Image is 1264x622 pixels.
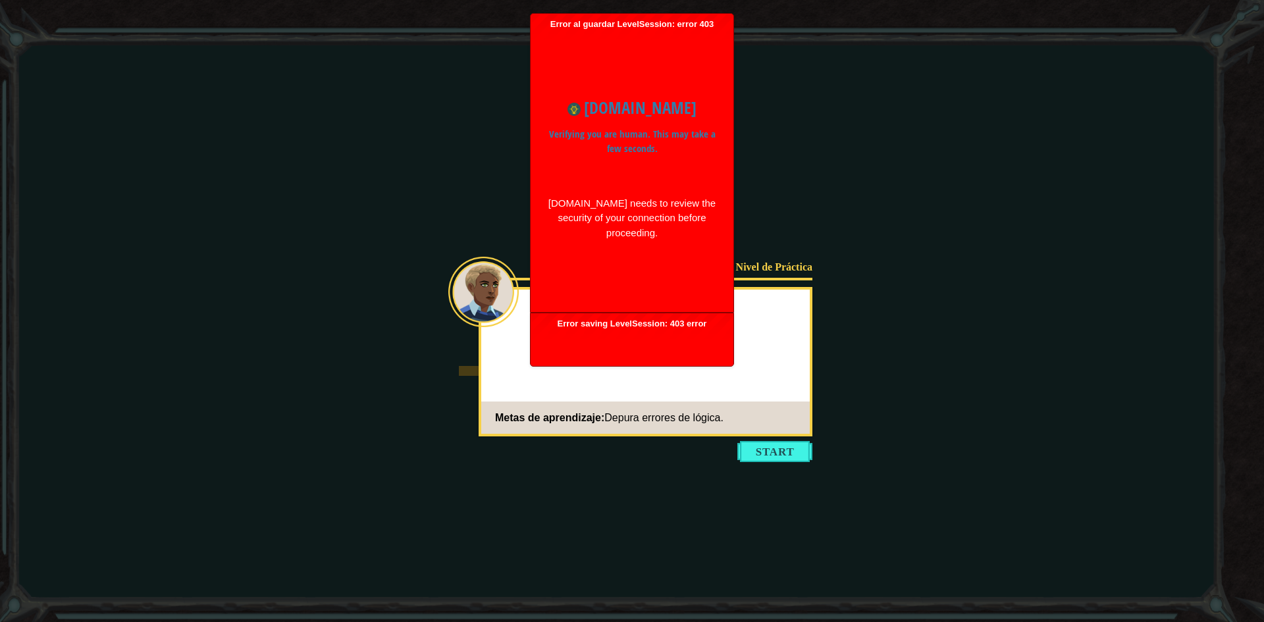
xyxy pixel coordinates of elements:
div: Nivel de Práctica [729,260,812,274]
div: [DOMAIN_NAME] needs to review the security of your connection before proceeding. [547,196,717,241]
h1: [DOMAIN_NAME] [547,95,717,120]
img: Icon for www.ozaria.com [567,103,581,116]
button: Start [737,441,812,462]
font: Error al guardar LevelSession: error 403 [550,19,714,29]
span: Error saving LevelSession: 403 error [537,319,727,434]
span: Depura errores de lógica. [604,412,724,423]
p: Verifying you are human. This may take a few seconds. [547,127,717,157]
span: Metas de aprendizaje: [495,412,604,423]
